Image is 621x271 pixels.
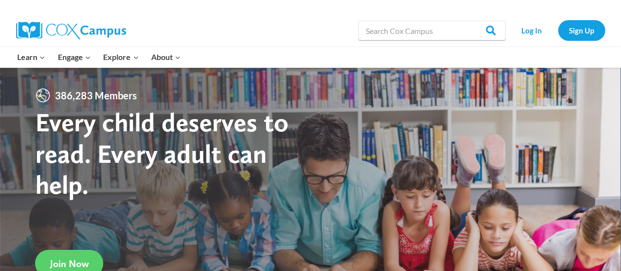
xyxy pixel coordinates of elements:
[50,258,89,270] span: Join Now
[151,51,181,63] span: About
[511,20,605,40] nav: Secondary Navigation
[35,106,289,200] strong: Every child deserves to read. Every adult can help.
[11,47,187,67] nav: Primary Navigation
[511,20,553,40] a: Log In
[51,88,141,103] span: 386,283 Members
[58,51,91,63] span: Engage
[103,51,138,63] span: Explore
[358,21,506,40] input: Search Cox Campus
[16,22,126,39] img: Cox Campus
[558,20,605,40] a: Sign Up
[17,51,45,63] span: Learn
